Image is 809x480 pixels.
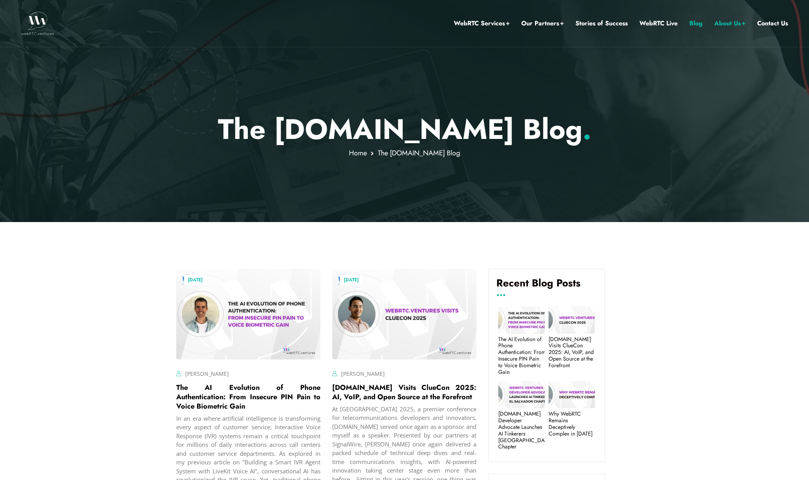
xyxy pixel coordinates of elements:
[582,109,591,149] span: .
[498,411,545,450] a: [DOMAIN_NAME] Developer Advocate Launches AI Tinkerers [GEOGRAPHIC_DATA] Chapter
[378,148,460,158] span: The [DOMAIN_NAME] Blog
[498,336,545,375] a: The AI Evolution of Phone Authentication: From Insecure PIN Pain to Voice Biometric Gain
[340,275,363,285] a: [DATE]
[349,148,367,158] a: Home
[332,269,476,359] img: image
[521,18,564,28] a: Our Partners
[639,18,678,28] a: WebRTC Live
[757,18,788,28] a: Contact Us
[176,112,633,146] p: The [DOMAIN_NAME] Blog
[21,12,54,35] img: WebRTC.ventures
[341,370,385,377] a: [PERSON_NAME]
[185,370,229,377] a: [PERSON_NAME]
[575,18,628,28] a: Stories of Success
[332,382,476,402] a: [DOMAIN_NAME] Visits ClueCon 2025: AI, VoIP, and Open Source at the Forefront
[176,382,320,411] a: The AI Evolution of Phone Authentication: From Insecure PIN Pain to Voice Biometric Gain
[549,336,595,369] a: [DOMAIN_NAME] Visits ClueCon 2025: AI, VoIP, and Open Source at the Forefront
[176,269,320,359] img: image
[714,18,745,28] a: About Us
[496,277,597,295] h4: Recent Blog Posts
[549,411,595,437] a: Why WebRTC Remains Deceptively Complex in [DATE]
[184,275,207,285] a: [DATE]
[689,18,703,28] a: Blog
[454,18,510,28] a: WebRTC Services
